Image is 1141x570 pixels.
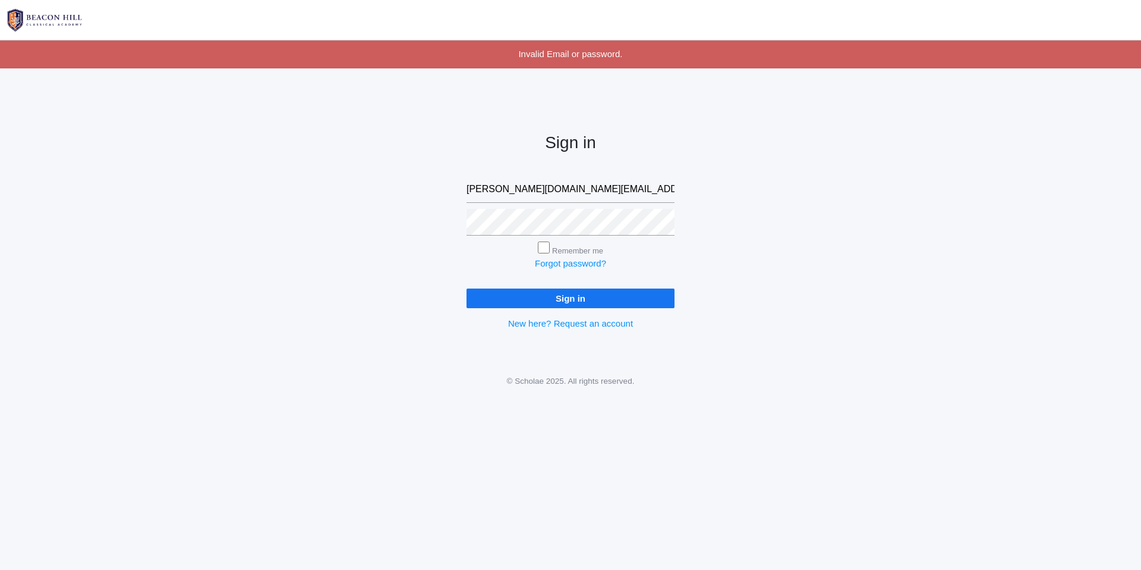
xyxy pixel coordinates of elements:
label: Remember me [552,246,603,255]
input: Email address [467,176,674,203]
a: New here? Request an account [508,318,633,328]
h2: Sign in [467,134,674,152]
input: Sign in [467,289,674,308]
a: Forgot password? [535,258,606,268]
